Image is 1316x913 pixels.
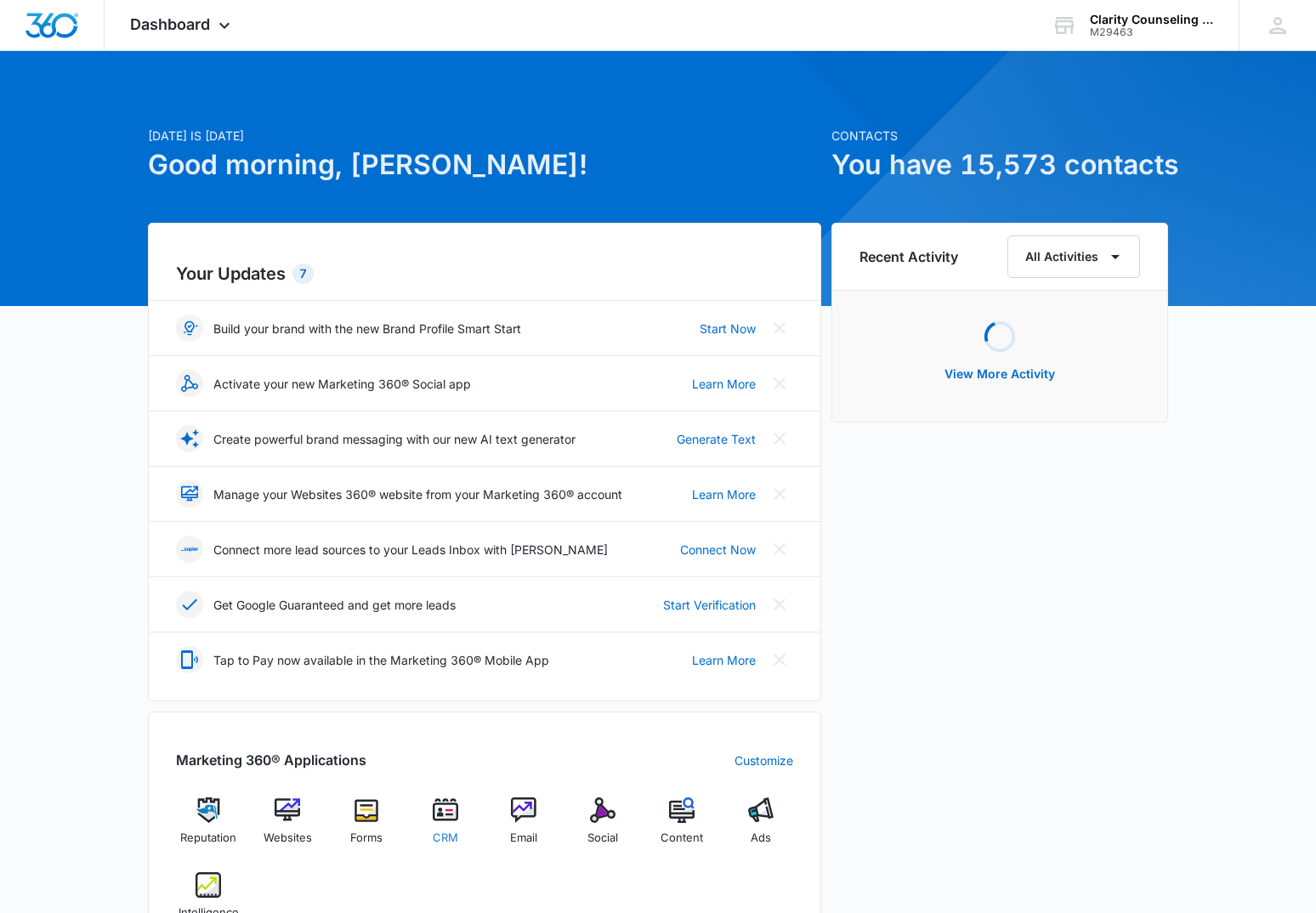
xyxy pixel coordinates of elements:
p: Activate your new Marketing 360® Social app [213,375,471,393]
a: Forms [334,797,400,859]
button: Close [766,646,793,673]
a: Learn More [692,485,756,503]
span: Forms [350,830,383,847]
button: Close [766,536,793,563]
p: Manage your Websites 360® website from your Marketing 360® account [213,485,622,503]
a: Connect Now [680,541,756,559]
a: Reputation [176,797,241,859]
a: Learn More [692,375,756,393]
h2: Marketing 360® Applications [176,750,366,770]
p: Get Google Guaranteed and get more leads [213,596,456,614]
span: Websites [264,830,312,847]
a: Start Verification [663,596,756,614]
p: [DATE] is [DATE] [148,127,821,145]
h2: Your Updates [176,261,793,286]
p: Contacts [831,127,1168,145]
p: Tap to Pay now available in the Marketing 360® Mobile App [213,651,549,669]
button: Close [766,591,793,618]
span: Dashboard [130,15,210,33]
a: Learn More [692,651,756,669]
span: Reputation [180,830,236,847]
button: Close [766,480,793,508]
span: CRM [433,830,458,847]
h1: You have 15,573 contacts [831,145,1168,185]
a: Customize [735,751,793,769]
a: Ads [728,797,793,859]
button: Close [766,370,793,397]
span: Social [587,830,618,847]
div: 7 [292,264,314,284]
a: Start Now [700,320,756,337]
button: Close [766,425,793,452]
span: Ads [751,830,771,847]
p: Connect more lead sources to your Leads Inbox with [PERSON_NAME] [213,541,608,559]
button: Close [766,315,793,342]
a: CRM [412,797,478,859]
div: account name [1090,13,1214,26]
a: Generate Text [677,430,756,448]
button: All Activities [1007,235,1140,278]
button: View More Activity [927,354,1072,394]
a: Email [491,797,557,859]
a: Social [570,797,636,859]
a: Websites [255,797,320,859]
p: Build your brand with the new Brand Profile Smart Start [213,320,521,337]
span: Content [661,830,703,847]
h1: Good morning, [PERSON_NAME]! [148,145,821,185]
div: account id [1090,26,1214,38]
p: Create powerful brand messaging with our new AI text generator [213,430,576,448]
span: Email [510,830,537,847]
a: Content [649,797,715,859]
h6: Recent Activity [859,247,958,267]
